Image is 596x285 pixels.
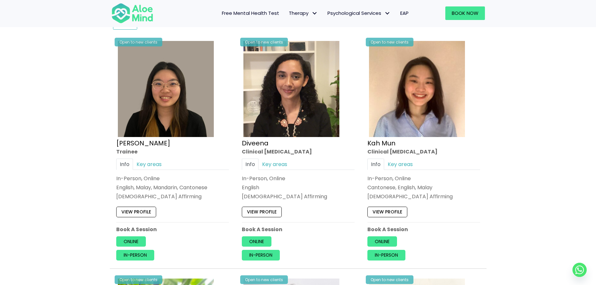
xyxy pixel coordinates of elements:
span: Free Mental Health Test [222,10,279,16]
a: Key areas [133,159,165,170]
a: Info [242,159,259,170]
a: View profile [242,207,282,217]
img: Profile – Xin Yi [118,41,214,137]
p: Cantonese, English, Malay [367,184,480,191]
a: Kah Mun [367,138,395,147]
div: Clinical [MEDICAL_DATA] [367,148,480,155]
div: [DEMOGRAPHIC_DATA] Affirming [367,193,480,200]
img: IMG_1660 – Diveena Nair [243,41,339,137]
a: Psychological ServicesPsychological Services: submenu [323,6,395,20]
div: Open to new clients [366,275,413,284]
span: Therapy [289,10,318,16]
a: Online [367,236,397,247]
span: Filter [123,21,135,28]
nav: Menu [162,6,413,20]
span: Psychological Services [327,10,391,16]
a: [PERSON_NAME] [116,138,170,147]
a: Book Now [445,6,485,20]
span: EAP [400,10,409,16]
a: In-person [242,250,280,260]
p: English, Malay, Mandarin, Cantonese [116,184,229,191]
div: Open to new clients [115,38,162,46]
div: In-Person, Online [116,175,229,182]
a: Whatsapp [572,263,587,277]
div: Open to new clients [240,38,288,46]
img: Aloe mind Logo [111,3,153,24]
a: Info [116,159,133,170]
a: TherapyTherapy: submenu [284,6,323,20]
div: Clinical [MEDICAL_DATA] [242,148,355,155]
p: English [242,184,355,191]
a: Key areas [384,159,416,170]
div: [DEMOGRAPHIC_DATA] Affirming [242,193,355,200]
span: Book Now [452,10,478,16]
p: Book A Session [242,226,355,233]
a: Online [242,236,271,247]
p: Book A Session [367,226,480,233]
img: Kah Mun-profile-crop-300×300 [369,41,465,137]
a: Key areas [259,159,291,170]
p: Book A Session [116,226,229,233]
div: [DEMOGRAPHIC_DATA] Affirming [116,193,229,200]
span: Therapy: submenu [310,9,319,18]
div: In-Person, Online [367,175,480,182]
div: Trainee [116,148,229,155]
div: In-Person, Online [242,175,355,182]
div: Open to new clients [366,38,413,46]
div: Open to new clients [240,275,288,284]
a: Diveena [242,138,269,147]
a: View profile [116,207,156,217]
span: Psychological Services: submenu [383,9,392,18]
div: Open to new clients [115,275,162,284]
a: EAP [395,6,413,20]
a: Info [367,159,384,170]
a: View profile [367,207,407,217]
a: In-person [367,250,405,260]
a: Online [116,236,146,247]
a: Free Mental Health Test [217,6,284,20]
a: In-person [116,250,154,260]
